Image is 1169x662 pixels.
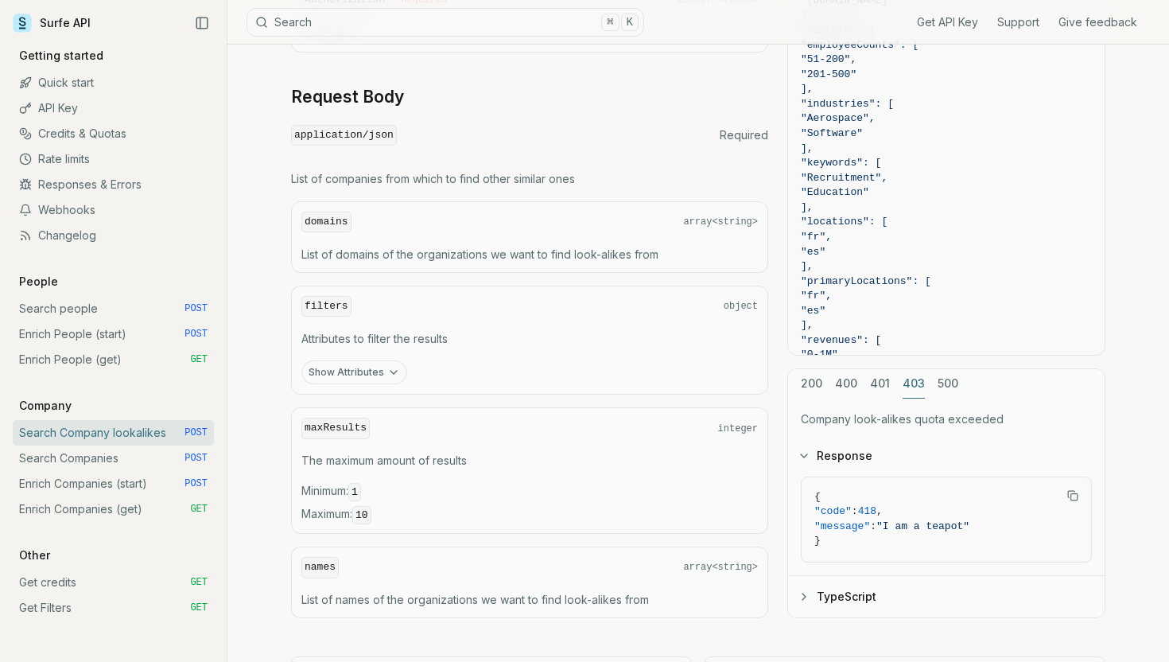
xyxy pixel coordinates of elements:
[997,14,1039,30] a: Support
[801,260,814,272] span: ],
[801,68,856,80] span: "201-500"
[184,302,208,315] span: POST
[801,231,832,243] span: "fr",
[870,520,876,532] span: :
[858,505,876,517] span: 418
[801,411,1092,427] p: Company look-alikes quota exceeded
[720,127,768,143] span: Required
[190,503,208,516] span: GET
[184,452,208,465] span: POST
[13,172,214,197] a: Responses & Errors
[801,98,894,110] span: "industries": [
[247,8,644,37] button: Search⌘K
[788,576,1105,617] button: TypeScript
[814,535,821,547] span: }
[870,369,890,399] button: 401
[13,420,214,446] a: Search Company lookalikes POST
[801,84,814,95] span: ],
[13,70,214,95] a: Quick start
[348,483,361,501] code: 1
[801,369,822,399] button: 200
[13,223,214,248] a: Changelog
[13,197,214,223] a: Webhooks
[801,275,931,287] span: "primaryLocations": [
[724,300,758,313] span: object
[301,557,339,578] code: names
[184,477,208,490] span: POST
[291,171,768,187] p: List of companies from which to find other similar ones
[13,570,214,595] a: Get credits GET
[801,113,876,125] span: "Aerospace",
[801,157,881,169] span: "keywords": [
[301,331,758,347] p: Attributes to filter the results
[814,520,870,532] span: "message"
[13,146,214,172] a: Rate limits
[13,471,214,496] a: Enrich Companies (start) POST
[13,347,214,372] a: Enrich People (get) GET
[301,453,758,469] p: The maximum amount of results
[683,561,758,574] span: array<string>
[683,216,758,228] span: array<string>
[938,369,958,399] button: 500
[801,39,918,51] span: "employeeCounts": [
[190,602,208,614] span: GET
[291,125,397,146] code: application/json
[835,369,857,399] button: 400
[814,505,852,517] span: "code"
[801,187,869,199] span: "Education"
[13,11,91,35] a: Surfe API
[801,216,887,228] span: "locations": [
[13,296,214,321] a: Search people POST
[876,505,883,517] span: ,
[13,95,214,121] a: API Key
[801,349,845,361] span: "0-1M",
[13,321,214,347] a: Enrich People (start) POST
[190,353,208,366] span: GET
[801,127,863,139] span: "Software"
[13,274,64,290] p: People
[621,14,639,31] kbd: K
[301,212,351,233] code: domains
[903,369,925,399] button: 403
[801,172,887,184] span: "Recruitment",
[788,435,1105,477] button: Response
[190,576,208,589] span: GET
[352,506,371,524] code: 10
[801,305,825,317] span: "es"
[718,423,758,435] span: integer
[13,398,78,414] p: Company
[301,483,758,500] span: Minimum :
[801,334,881,346] span: "revenues": [
[13,446,214,471] a: Search Companies POST
[13,595,214,621] a: Get Filters GET
[801,246,825,258] span: "es"
[788,477,1105,575] div: Response
[801,53,856,65] span: "51-200",
[301,247,758,263] p: List of domains of the organizations we want to find look-alikes from
[184,328,208,341] span: POST
[1061,484,1085,508] button: Copy Text
[801,142,814,154] span: ],
[301,592,758,608] p: List of names of the organizations we want to find look-alikes from
[301,418,370,439] code: maxResults
[13,496,214,522] a: Enrich Companies (get) GET
[301,360,407,384] button: Show Attributes
[852,505,858,517] span: :
[801,320,814,332] span: ],
[917,14,978,30] a: Get API Key
[301,506,758,524] span: Maximum :
[601,14,619,31] kbd: ⌘
[801,201,814,213] span: ],
[190,11,214,35] button: Collapse Sidebar
[301,296,351,317] code: filters
[13,48,110,64] p: Getting started
[801,290,832,302] span: "fr",
[184,426,208,439] span: POST
[814,491,821,503] span: {
[13,547,56,563] p: Other
[13,121,214,146] a: Credits & Quotas
[291,86,404,108] a: Request Body
[1058,14,1137,30] a: Give feedback
[876,520,969,532] span: "I am a teapot"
